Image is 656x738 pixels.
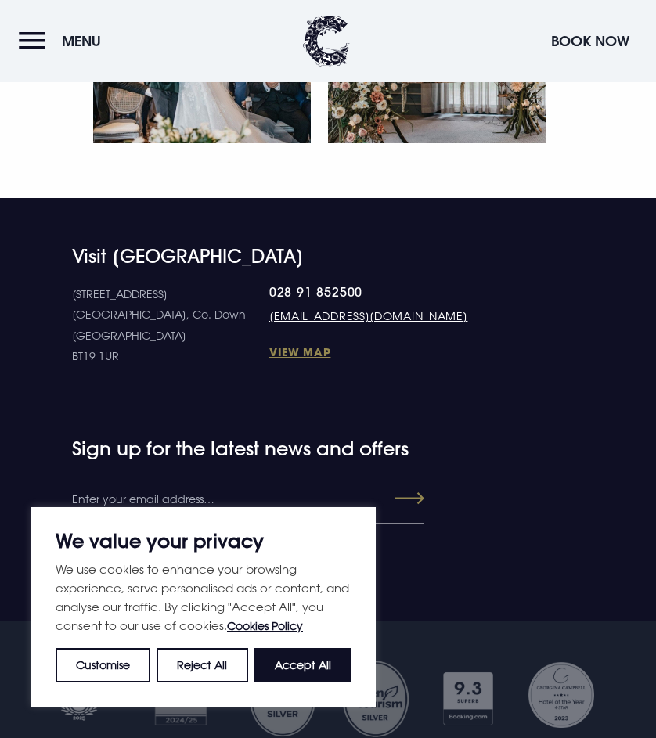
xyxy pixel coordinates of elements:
p: We use cookies to enhance your browsing experience, serve personalised ads or content, and analys... [56,560,351,635]
span: Menu [62,32,101,50]
button: Accept All [254,648,351,682]
p: We value your privacy [56,531,351,550]
h4: Sign up for the latest news and offers [72,437,424,460]
a: View Map [269,344,468,359]
button: Book Now [543,24,637,58]
img: Clandeboye Lodge [303,16,350,67]
button: Menu [19,24,109,58]
button: Submit [368,484,424,513]
a: [EMAIL_ADDRESS][DOMAIN_NAME] [269,308,468,324]
img: Booking com 1 [433,660,503,738]
a: Cookies Policy [227,619,303,632]
button: Reject All [157,648,247,682]
button: Customise [56,648,150,682]
h4: Visit [GEOGRAPHIC_DATA] [72,245,584,268]
img: Georgina Campbell Award 2023 [526,660,597,730]
a: 028 91 852500 [269,284,468,300]
input: Enter your email address… [72,477,424,524]
p: [STREET_ADDRESS] [GEOGRAPHIC_DATA], Co. Down [GEOGRAPHIC_DATA] BT19 1UR [72,284,269,367]
div: We value your privacy [31,507,376,707]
